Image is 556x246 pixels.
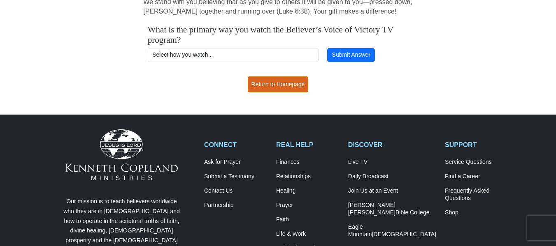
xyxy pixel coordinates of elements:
a: Return to Homepage [248,76,309,92]
span: Bible College [395,209,430,216]
a: Eagle Mountain[DEMOGRAPHIC_DATA] [348,223,436,238]
a: Partnership [204,202,268,209]
img: Kenneth Copeland Ministries [65,129,178,180]
a: Shop [445,209,508,216]
a: [PERSON_NAME] [PERSON_NAME]Bible College [348,202,436,216]
a: Submit a Testimony [204,173,268,180]
a: Ask for Prayer [204,159,268,166]
a: Join Us at an Event [348,187,436,195]
a: Contact Us [204,187,268,195]
h2: CONNECT [204,141,268,149]
a: Service Questions [445,159,508,166]
a: Healing [276,187,340,195]
h2: SUPPORT [445,141,508,149]
h2: REAL HELP [276,141,340,149]
a: Frequently AskedQuestions [445,187,508,202]
span: [DEMOGRAPHIC_DATA] [372,231,436,237]
h4: What is the primary way you watch the Believer’s Voice of Victory TV program? [148,25,409,45]
a: Daily Broadcast [348,173,436,180]
a: Find a Career [445,173,508,180]
a: Faith [276,216,340,223]
a: Relationships [276,173,340,180]
a: Prayer [276,202,340,209]
a: Life & Work [276,230,340,238]
button: Submit Answer [327,48,375,62]
a: Live TV [348,159,436,166]
h2: DISCOVER [348,141,436,149]
a: Finances [276,159,340,166]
